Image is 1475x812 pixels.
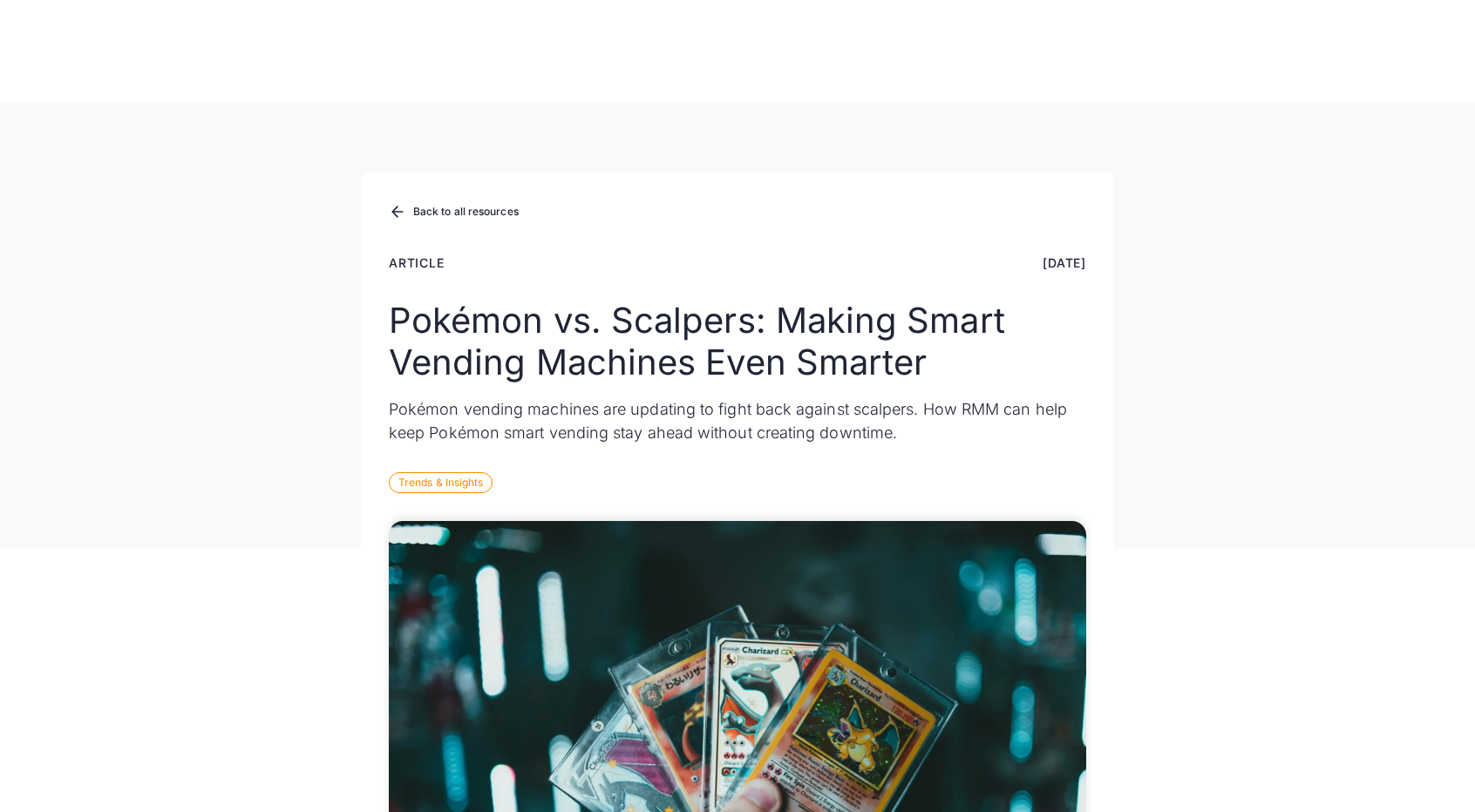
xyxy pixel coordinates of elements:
[389,472,493,493] div: Trends & Insights
[389,201,519,224] a: Back to all resources
[1043,254,1086,272] div: [DATE]
[389,300,1086,383] h1: Pokémon vs. Scalpers: Making Smart Vending Machines Even Smarter
[389,254,445,272] div: Article
[389,397,1086,444] p: Pokémon vending machines are updating to fight back against scalpers. How RMM can help keep Pokém...
[413,206,519,217] div: Back to all resources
